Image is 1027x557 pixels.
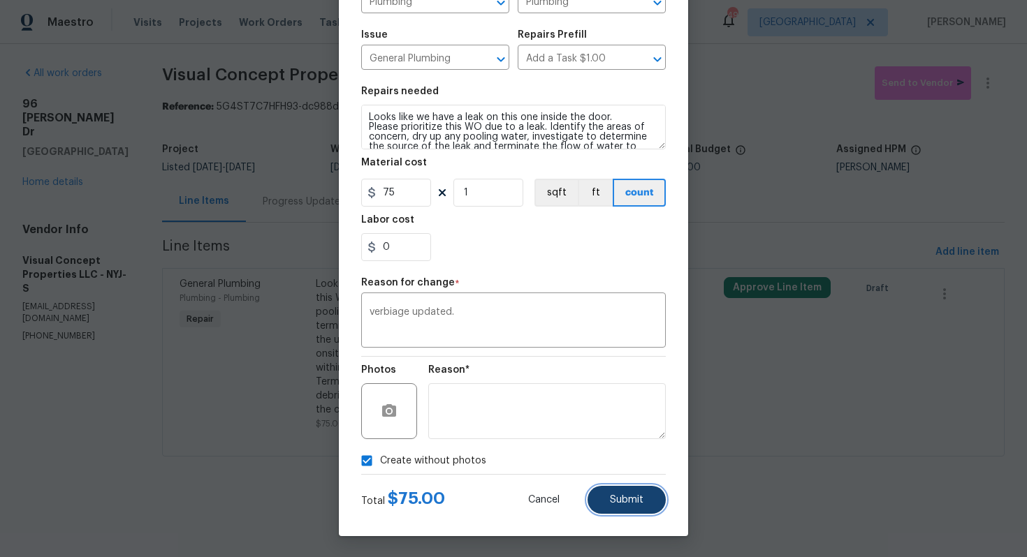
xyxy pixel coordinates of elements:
h5: Reason* [428,365,469,375]
h5: Labor cost [361,215,414,225]
textarea: verbiage updated. [370,307,657,336]
h5: Repairs needed [361,87,439,96]
button: count [613,179,666,207]
span: Submit [610,495,643,505]
button: Cancel [506,486,582,514]
div: Total [361,491,445,508]
button: Submit [588,486,666,514]
span: Create without photos [380,454,486,468]
button: Open [491,50,511,69]
h5: Reason for change [361,278,455,288]
h5: Photos [361,365,396,375]
button: ft [578,179,613,207]
span: Cancel [528,495,560,505]
h5: Issue [361,30,388,40]
button: Open [648,50,667,69]
span: $ 75.00 [388,490,445,507]
textarea: Looks like we have a leak on this one inside the door. Please prioritize this WO due to a leak. I... [361,105,666,149]
h5: Repairs Prefill [518,30,587,40]
h5: Material cost [361,158,427,168]
button: sqft [534,179,578,207]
